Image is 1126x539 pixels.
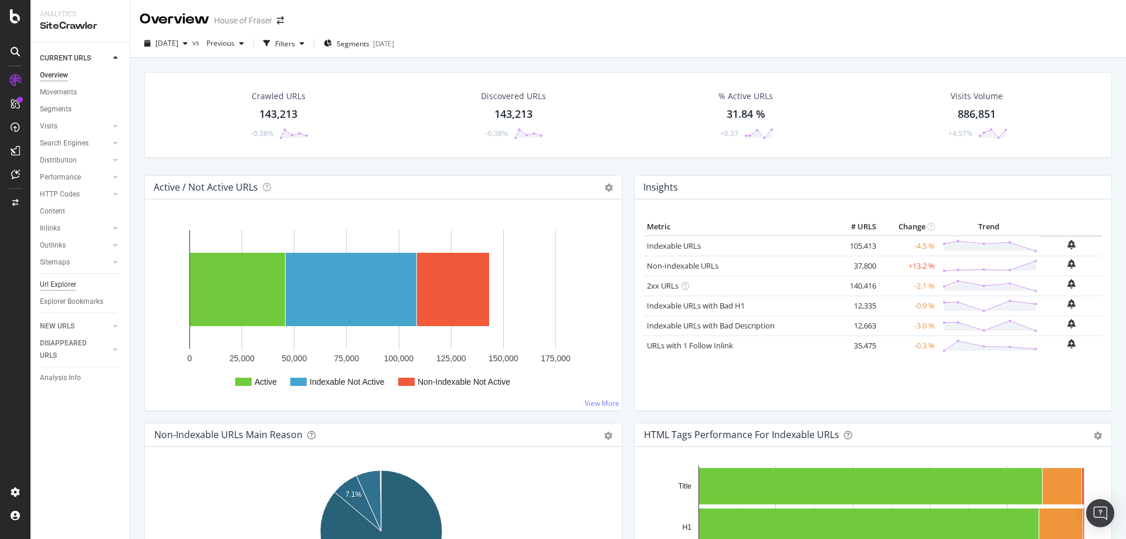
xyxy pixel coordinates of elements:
[832,218,879,236] th: # URLS
[40,103,72,116] div: Segments
[832,296,879,316] td: 12,335
[948,128,972,138] div: +4.57%
[40,222,110,235] a: Inlinks
[1067,319,1076,328] div: bell-plus
[644,429,839,440] div: HTML Tags Performance for Indexable URLs
[832,335,879,355] td: 35,475
[647,300,745,311] a: Indexable URLs with Bad H1
[40,296,121,308] a: Explorer Bookmarks
[1067,299,1076,309] div: bell-plus
[644,218,832,236] th: Metric
[643,179,678,195] h4: Insights
[40,337,99,362] div: DISAPPEARED URLS
[647,320,775,331] a: Indexable URLs with Bad Description
[40,9,120,19] div: Analytics
[154,179,258,195] h4: Active / Not Active URLs
[40,86,121,99] a: Movements
[259,34,309,53] button: Filters
[436,354,466,363] text: 125,000
[40,52,91,65] div: CURRENT URLS
[40,154,110,167] a: Distribution
[192,38,202,48] span: vs
[40,103,121,116] a: Segments
[481,90,546,102] div: Discovered URLs
[40,86,77,99] div: Movements
[40,69,68,82] div: Overview
[879,256,938,276] td: +13.2 %
[154,218,612,401] svg: A chart.
[277,16,284,25] div: arrow-right-arrow-left
[214,15,272,26] div: House of Fraser
[879,276,938,296] td: -2.1 %
[605,184,613,192] i: Options
[155,38,178,48] span: 2025 Oct. 12th
[879,296,938,316] td: -0.9 %
[1086,499,1114,527] div: Open Intercom Messenger
[40,137,110,150] a: Search Engines
[958,107,996,122] div: 886,851
[418,377,510,387] text: Non-Indexable Not Active
[832,236,879,256] td: 105,413
[489,354,518,363] text: 150,000
[373,39,394,49] div: [DATE]
[259,107,297,122] div: 143,213
[647,260,718,271] a: Non-Indexable URLs
[683,523,692,531] text: H1
[1067,279,1076,289] div: bell-plus
[832,256,879,276] td: 37,800
[40,205,65,218] div: Content
[585,398,619,408] a: View More
[832,276,879,296] td: 140,416
[40,154,77,167] div: Distribution
[281,354,307,363] text: 50,000
[40,256,110,269] a: Sitemaps
[310,377,385,387] text: Indexable Not Active
[951,90,1003,102] div: Visits Volume
[40,320,110,333] a: NEW URLS
[40,120,57,133] div: Visits
[384,354,414,363] text: 100,000
[40,337,110,362] a: DISAPPEARED URLS
[720,128,738,138] div: +0.37
[40,372,121,384] a: Analysis Info
[40,296,103,308] div: Explorer Bookmarks
[1067,339,1076,348] div: bell-plus
[879,236,938,256] td: -4.5 %
[486,128,508,138] div: -0.38%
[647,240,701,251] a: Indexable URLs
[188,354,192,363] text: 0
[1067,240,1076,249] div: bell-plus
[727,107,765,122] div: 31.84 %
[40,19,120,33] div: SiteCrawler
[140,9,209,29] div: Overview
[718,90,773,102] div: % Active URLs
[879,218,938,236] th: Change
[647,280,679,291] a: 2xx URLs
[334,354,359,363] text: 75,000
[938,218,1040,236] th: Trend
[319,34,399,53] button: Segments[DATE]
[202,34,249,53] button: Previous
[40,205,121,218] a: Content
[40,256,70,269] div: Sitemaps
[255,377,277,387] text: Active
[140,34,192,53] button: [DATE]
[832,316,879,335] td: 12,663
[40,320,74,333] div: NEW URLS
[879,316,938,335] td: -3.0 %
[604,432,612,440] div: gear
[275,39,295,49] div: Filters
[40,188,80,201] div: HTTP Codes
[40,279,76,291] div: Url Explorer
[1094,432,1102,440] div: gear
[229,354,255,363] text: 25,000
[40,279,121,291] a: Url Explorer
[40,188,110,201] a: HTTP Codes
[1067,259,1076,269] div: bell-plus
[202,38,235,48] span: Previous
[494,107,533,122] div: 143,213
[40,171,81,184] div: Performance
[541,354,571,363] text: 175,000
[251,128,273,138] div: -0.38%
